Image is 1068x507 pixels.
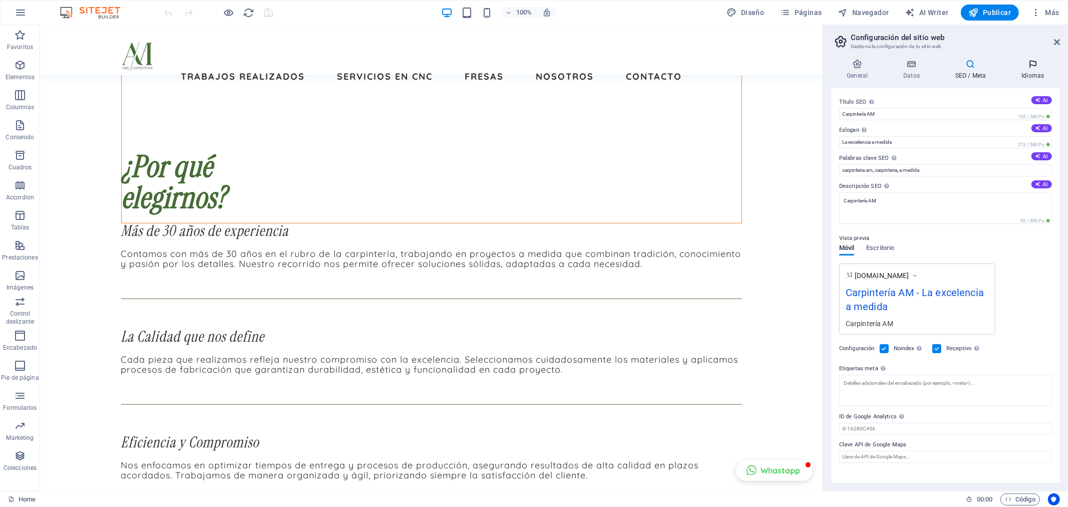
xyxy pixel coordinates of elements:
button: Publicar [961,5,1019,21]
label: Descripción SEO [839,180,1052,192]
label: Eslogan [839,124,1052,136]
span: 95 / 990 Px [1018,217,1052,224]
span: Código [1005,493,1035,505]
span: 135 / 580 Px [1016,113,1052,120]
input: Eslogan... [839,136,1052,148]
span: 213 / 580 Px [1016,141,1052,148]
input: G-1A2B3C456 [839,423,1052,435]
a: Haz clic para cancelar la selección y doble clic para abrir páginas [8,493,36,505]
label: Palabras clave SEO [839,152,1052,164]
p: Favoritos [7,43,33,51]
p: Formularios [3,404,37,412]
span: 00 00 [977,493,992,505]
p: Pie de página [1,374,39,382]
p: Tablas [11,223,30,231]
button: Navegador [834,5,893,21]
p: Marketing [6,434,34,442]
i: Al redimensionar, ajustar el nivel de zoom automáticamente para ajustarse al dispositivo elegido. [542,8,551,17]
span: Publicar [969,8,1011,18]
div: Carpintería AM - La excelencia a medida [846,285,989,319]
p: Elementos [6,73,35,81]
button: 100% [501,7,537,19]
label: Clave API de Google Maps [839,439,1052,451]
h4: Idiomas [1006,59,1060,80]
span: : [984,495,985,503]
span: Escritorio [866,242,894,256]
h6: Tiempo de la sesión [966,493,993,505]
p: Imágenes [7,284,34,292]
button: Título SEO [1031,96,1052,104]
p: Colecciones [4,464,37,472]
p: Prestaciones [2,253,38,262]
i: Volver a cargar página [243,7,255,19]
button: Whastapp [696,435,773,456]
p: Accordion [6,193,34,201]
button: Código [1000,493,1040,505]
button: Páginas [777,5,826,21]
label: Noindex [894,343,926,355]
button: Palabras clave SEO [1031,152,1052,160]
button: AI Writer [901,5,953,21]
h4: Datos [888,59,940,80]
button: Descripción SEO [1031,180,1052,188]
button: Más [1027,5,1063,21]
p: Vista previa [839,232,869,244]
p: Encabezado [3,344,37,352]
p: Columnas [6,103,35,111]
span: Más [1031,8,1059,18]
button: reload [243,7,255,19]
img: logopaafavicon-8y6tCGlq2XvhRg0kEyKlCw-3DR2heIRWXmMjvmIVxKWBw.png [846,272,852,279]
span: Diseño [727,8,765,18]
input: Llave de API de Google Maps... [839,451,1052,463]
label: ID de Google Analytics [839,411,1052,423]
button: Diseño [723,5,769,21]
h4: General [831,59,888,80]
h4: SEO / Meta [940,59,1006,80]
div: Vista previa [839,244,894,264]
label: Receptivo [946,343,982,355]
h2: Configuración del sitio web [851,33,1060,42]
label: Título SEO [839,96,1052,108]
div: Carpintería AM [846,318,989,329]
span: [DOMAIN_NAME] [855,271,909,281]
p: Contenido [6,133,34,141]
span: Páginas [781,8,822,18]
button: Haz clic para salir del modo de previsualización y seguir editando [223,7,235,19]
img: Editor Logo [58,7,133,19]
label: Etiquetas meta [839,363,1052,375]
span: Móvil [839,242,854,256]
button: Eslogan [1031,124,1052,132]
label: Configuración [839,343,875,355]
span: Navegador [838,8,889,18]
h6: 100% [516,7,532,19]
span: AI Writer [905,8,949,18]
h3: Gestiona la configuración de tu sitio web [851,42,1040,51]
button: Usercentrics [1048,493,1060,505]
p: Cuadros [9,163,32,171]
